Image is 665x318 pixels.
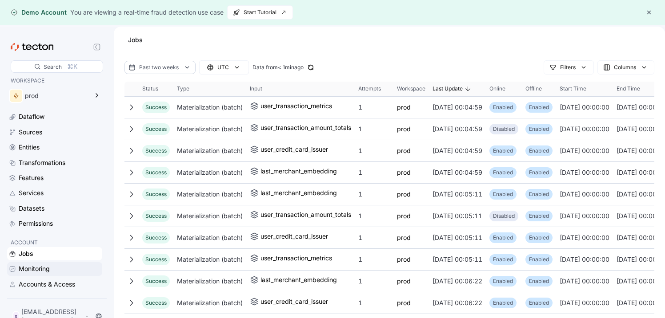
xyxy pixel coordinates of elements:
[173,272,246,290] div: Materialization (batch)
[11,238,99,247] p: ACCOUNT
[397,167,411,178] a: prod
[11,60,103,73] div: Search⌘K
[493,233,513,242] p: Enabled
[260,296,328,307] div: user_credit_card_issuer
[493,146,513,155] p: Enabled
[19,112,44,122] div: Dataflow
[556,272,613,290] div: [DATE] 00:00:00
[250,85,262,92] span: Input
[173,164,246,181] div: Materialization (batch)
[529,233,549,242] p: Enabled
[493,125,515,133] p: Disabled
[556,98,613,116] div: [DATE] 00:00:00
[429,82,486,96] button: Last Update
[397,102,411,113] a: prod
[173,251,246,268] div: Materialization (batch)
[19,279,75,289] div: Accounts & Access
[7,217,102,230] a: Permissions
[556,142,613,160] div: [DATE] 00:00:00
[429,207,486,225] div: [DATE] 00:05:11
[199,60,249,75] button: UTC
[7,141,102,154] a: Entities
[358,85,381,92] span: Attempts
[429,98,486,116] div: [DATE] 00:04:59
[173,142,246,160] div: Materialization (batch)
[7,171,102,185] a: Features
[252,63,304,71] div: Data from < 1min ago
[250,231,328,244] a: user_credit_card_issuer
[429,142,486,160] div: [DATE] 00:04:59
[260,144,328,155] div: user_credit_card_issuer
[173,207,246,225] div: Materialization (batch)
[19,158,65,168] div: Transformations
[145,299,167,306] span: Success
[260,188,337,198] div: last_merchant_embedding
[493,298,513,307] p: Enabled
[493,190,513,199] p: Enabled
[145,126,167,132] span: Success
[556,207,613,225] div: [DATE] 00:00:00
[397,232,411,243] a: prod
[44,63,62,71] div: Search
[19,188,44,198] div: Services
[614,63,636,72] div: Columns
[429,251,486,268] div: [DATE] 00:05:11
[529,255,549,264] p: Enabled
[544,60,594,75] button: Filters
[597,60,654,75] button: Columns
[556,82,613,96] button: Start Time
[429,272,486,290] div: [DATE] 00:06:22
[397,189,411,200] a: prod
[260,101,332,111] div: user_transaction_metrics
[19,219,53,228] div: Permissions
[397,298,411,308] a: prod
[19,127,42,137] div: Sources
[355,82,393,96] button: Attempts
[145,104,167,110] span: Success
[355,142,393,160] div: 1
[145,191,167,197] span: Success
[355,120,393,138] div: 1
[529,212,549,220] p: Enabled
[67,62,77,71] div: ⌘K
[493,212,515,220] p: Disabled
[397,276,411,287] a: prod
[397,145,411,156] a: prod
[139,63,181,71] div: Past two weeks
[173,185,246,203] div: Materialization (batch)
[260,253,332,263] div: user_transaction_metrics
[227,5,293,20] button: Start Tutorial
[529,103,549,112] p: Enabled
[70,8,224,17] div: You are viewing a real-time fraud detection use case
[529,146,549,155] p: Enabled
[397,85,425,92] span: Workspace
[7,262,102,275] a: Monitoring
[529,277,549,286] p: Enabled
[433,85,463,92] span: Last Update
[145,147,167,154] span: Success
[397,254,411,265] a: prod
[493,168,513,177] p: Enabled
[355,207,393,225] div: 1
[19,173,44,183] div: Features
[397,124,411,134] a: prod
[355,294,393,312] div: 1
[260,231,328,242] div: user_credit_card_issuer
[529,190,549,199] p: Enabled
[556,185,613,203] div: [DATE] 00:00:00
[525,85,542,92] span: Offline
[260,166,337,177] div: last_merchant_embedding
[173,120,246,138] div: Materialization (batch)
[145,278,167,284] span: Success
[145,212,167,219] span: Success
[250,209,351,222] a: user_transaction_amount_totals
[173,294,246,312] div: Materialization (batch)
[142,85,158,92] span: Status
[556,294,613,312] div: [DATE] 00:00:00
[355,229,393,247] div: 1
[429,120,486,138] div: [DATE] 00:04:59
[489,85,505,92] span: Online
[355,272,393,290] div: 1
[7,126,102,139] a: Sources
[7,202,102,215] a: Datasets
